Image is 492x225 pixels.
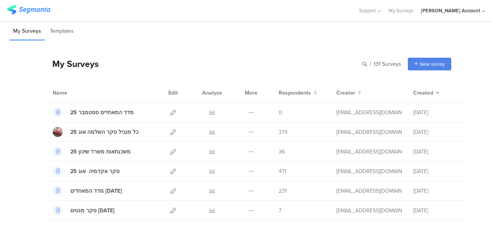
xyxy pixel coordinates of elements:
div: Edit [165,83,181,102]
div: מדד המאחדים אוגוסט 25 [70,187,122,195]
span: New survey [420,60,445,68]
div: [DATE] [413,207,459,215]
span: 7 [279,207,281,215]
div: afkar2005@gmail.com [336,167,402,175]
div: [DATE] [413,167,459,175]
div: Analyze [201,83,224,102]
div: כל מוביל סקר השלמה אוג 25 [70,128,138,136]
li: My Surveys [10,22,45,40]
div: afkar2005@gmail.com [336,207,402,215]
span: Creator [336,89,355,97]
div: [DATE] [413,108,459,117]
div: More [243,83,259,102]
span: | [369,60,372,68]
div: afkar2005@gmail.com [336,128,402,136]
button: Respondents [279,89,317,97]
span: Support [359,7,376,14]
span: 0 [279,108,282,117]
div: משכנתאות משרד שיכון 25 [70,148,131,156]
div: afkar2005@gmail.com [336,187,402,195]
a: סקר מנטים [DATE] [53,205,115,215]
div: afkar2005@gmail.com [336,108,402,117]
div: סקר אקדמיה אוג 25 [70,167,120,175]
a: מדד המאחדים ספטמבר 25 [53,107,134,117]
button: Creator [336,89,361,97]
div: afkar2005@gmail.com [336,148,402,156]
div: [DATE] [413,128,459,136]
button: Created [413,89,439,97]
span: 374 [279,128,288,136]
a: משכנתאות משרד שיכון 25 [53,147,131,157]
div: [DATE] [413,148,459,156]
div: סקר מנטים אוגוסט 25 [70,207,115,215]
span: Respondents [279,89,311,97]
div: [DATE] [413,187,459,195]
div: Name [53,89,99,97]
a: סקר אקדמיה אוג 25 [53,166,120,176]
span: Created [413,89,433,97]
li: Templates [47,22,77,40]
a: מדד המאחדים [DATE] [53,186,122,196]
span: 231 [279,187,287,195]
span: 36 [279,148,285,156]
span: 131 Surveys [374,60,401,68]
img: segmanta logo [7,5,50,15]
div: [PERSON_NAME] Account [421,7,480,14]
div: מדד המאחדים ספטמבר 25 [70,108,134,117]
div: My Surveys [45,57,99,70]
a: כל מוביל סקר השלמה אוג 25 [53,127,138,137]
span: 471 [279,167,286,175]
